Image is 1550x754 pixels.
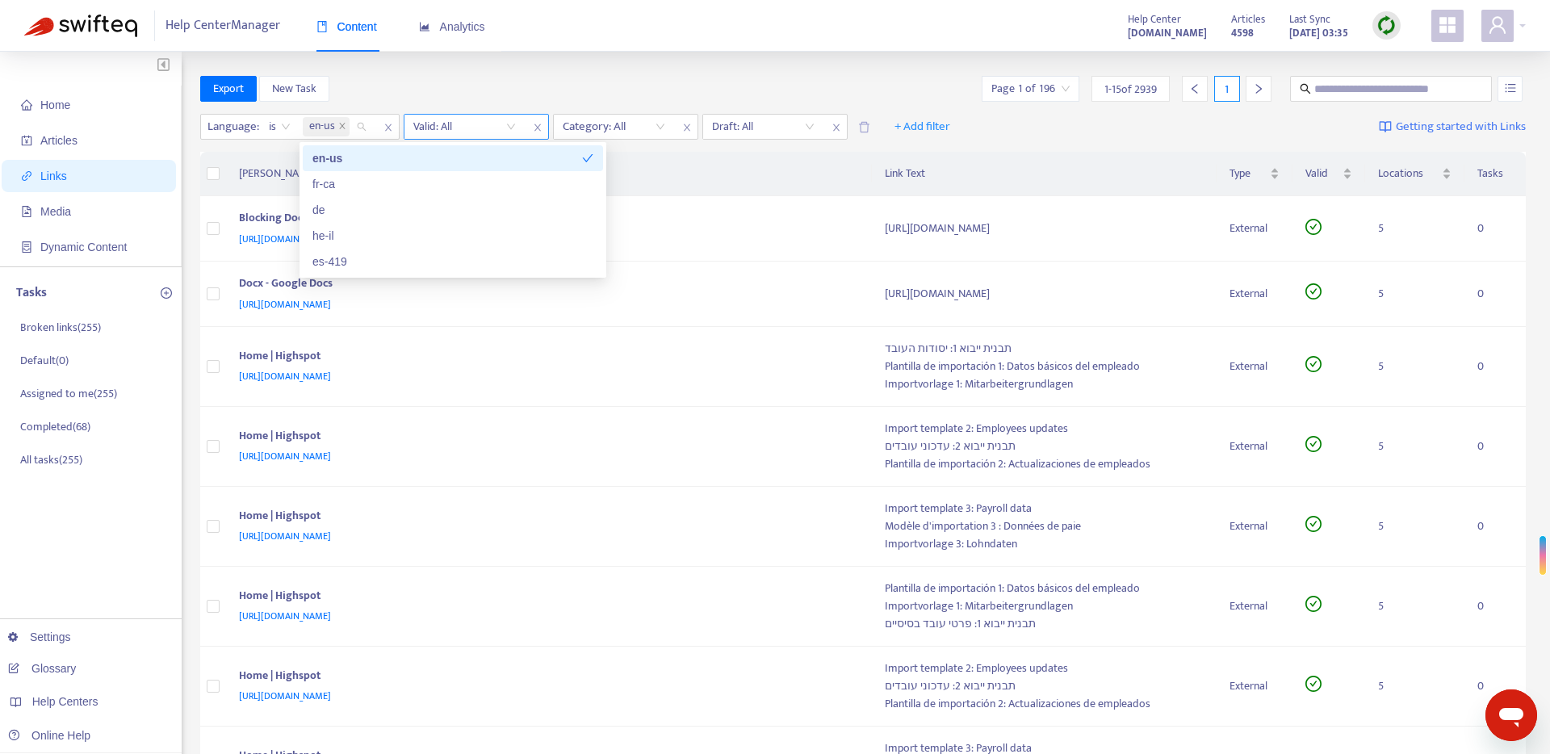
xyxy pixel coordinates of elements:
span: [URL][DOMAIN_NAME] [239,231,331,247]
div: he-il [303,223,603,249]
td: 0 [1464,567,1526,647]
p: Broken links ( 255 ) [20,319,101,336]
span: en-us [303,117,350,136]
div: en-us [303,145,603,171]
span: Content [316,20,377,33]
div: Modèle d'importation 3 : Données de paie [885,517,1204,535]
span: home [21,99,32,111]
div: External [1230,285,1280,303]
span: Export [213,80,244,98]
div: es-419 [312,253,593,270]
div: External [1230,597,1280,615]
a: Online Help [8,729,90,742]
span: check-circle [1305,596,1322,612]
span: check-circle [1305,676,1322,692]
div: Home | Highspot [239,347,853,368]
span: check-circle [1305,516,1322,532]
span: Help Centers [32,695,98,708]
th: Type [1217,152,1292,196]
th: Link Text [872,152,1217,196]
span: Home [40,98,70,111]
div: en-us [312,149,582,167]
td: 5 [1365,567,1464,647]
td: 0 [1464,407,1526,487]
span: left [1189,83,1200,94]
td: 0 [1464,262,1526,327]
strong: 4598 [1231,24,1254,42]
th: Locations [1365,152,1464,196]
th: [PERSON_NAME] [226,152,872,196]
span: container [21,241,32,253]
div: Plantilla de importación 1: Datos básicos del empleado [885,358,1204,375]
div: fr-ca [303,171,603,197]
td: 0 [1464,327,1526,407]
span: [URL][DOMAIN_NAME] [239,368,331,384]
td: 5 [1365,262,1464,327]
div: Home | Highspot [239,507,853,528]
span: check-circle [1305,436,1322,452]
span: check-circle [1305,283,1322,300]
td: 5 [1365,647,1464,727]
iframe: Button to launch messaging window, conversation in progress [1485,689,1537,741]
td: 0 [1464,647,1526,727]
div: תבנית ייבוא 2: עדכוני עובדים [885,677,1204,695]
th: Tasks [1464,152,1526,196]
span: user [1488,15,1507,35]
span: close [527,118,548,137]
span: delete [858,121,870,133]
span: [URL][DOMAIN_NAME] [239,688,331,704]
span: check [582,153,593,164]
span: area-chart [419,21,430,32]
div: [URL][DOMAIN_NAME] [885,285,1204,303]
a: Settings [8,630,71,643]
strong: [DOMAIN_NAME] [1128,24,1207,42]
a: [DOMAIN_NAME] [1128,23,1207,42]
div: תבנית ייבוא 1: פרטי עובד בסיסיים [885,615,1204,633]
a: Getting started with Links [1379,114,1526,140]
div: de [312,201,593,219]
span: Analytics [419,20,485,33]
span: plus-circle [161,287,172,299]
td: 5 [1365,196,1464,262]
div: תבנית ייבוא 2: עדכוני עובדים [885,438,1204,455]
div: Blocking Docx as a E-Sign Template - Google Sheets [239,209,853,230]
span: Help Center Manager [165,10,280,41]
div: External [1230,677,1280,695]
span: Last Sync [1289,10,1330,28]
span: close [338,122,346,132]
a: Glossary [8,662,76,675]
span: [URL][DOMAIN_NAME] [239,528,331,544]
span: close [677,118,697,137]
div: Home | Highspot [239,587,853,608]
div: Home | Highspot [239,667,853,688]
p: Tasks [16,283,47,303]
span: book [316,21,328,32]
img: sync.dc5367851b00ba804db3.png [1376,15,1397,36]
td: 0 [1464,487,1526,567]
span: Articles [40,134,77,147]
span: Language : [201,115,262,139]
div: External [1230,517,1280,535]
span: is [269,115,291,139]
div: Plantilla de importación 2: Actualizaciones de empleados [885,695,1204,713]
img: image-link [1379,120,1392,133]
span: check-circle [1305,356,1322,372]
span: New Task [272,80,316,98]
div: 1 [1214,76,1240,102]
div: תבנית ייבוא 1: יסודות העובד [885,340,1204,358]
span: unordered-list [1505,82,1516,94]
td: 5 [1365,407,1464,487]
span: 1 - 15 of 2939 [1104,81,1157,98]
span: Media [40,205,71,218]
div: External [1230,358,1280,375]
div: Import template 3: Payroll data [885,500,1204,517]
div: Home | Highspot [239,427,853,448]
span: link [21,170,32,182]
span: Links [40,170,67,182]
p: Completed ( 68 ) [20,418,90,435]
th: Valid [1292,152,1365,196]
button: unordered-list [1498,76,1523,102]
div: [URL][DOMAIN_NAME] [885,220,1204,237]
div: Docx - Google Docs [239,274,853,295]
span: [URL][DOMAIN_NAME] [239,608,331,624]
